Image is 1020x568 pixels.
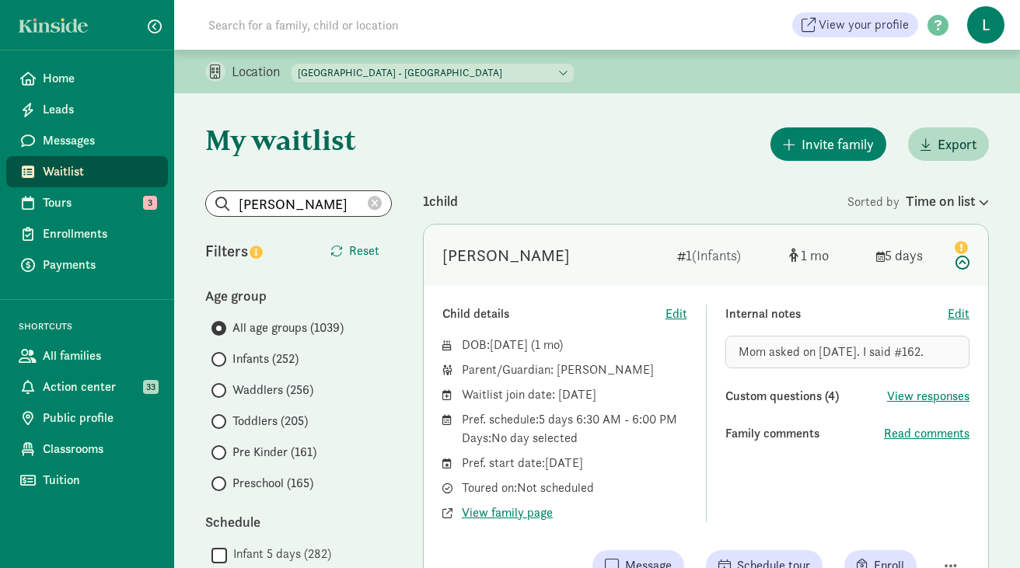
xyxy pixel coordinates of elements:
a: Classrooms [6,434,168,465]
span: Mom asked on [DATE]. I said #162. [739,343,924,360]
div: Internal notes [725,305,948,323]
span: Preschool (165) [232,474,313,493]
div: DOB: ( ) [462,336,687,354]
span: Tours [43,193,155,212]
div: 1 [677,245,777,266]
p: Location [232,62,292,81]
span: 33 [143,380,159,394]
div: Family comments [725,424,885,443]
span: All families [43,347,155,365]
button: Edit [948,305,969,323]
div: Time on list [906,190,989,211]
span: View your profile [819,16,909,34]
a: Public profile [6,402,168,434]
button: Invite family [770,127,886,161]
a: Waitlist [6,156,168,187]
span: Enrollments [43,225,155,243]
div: [object Object] [789,245,864,266]
span: Toddlers (205) [232,412,308,430]
div: Waitlist join date: [DATE] [462,385,687,404]
span: Pre Kinder (161) [232,443,316,462]
button: Read comments [884,424,969,443]
span: Export [938,134,976,155]
div: Schedule [205,511,392,532]
span: 1 [535,336,559,353]
button: View responses [887,387,969,406]
div: Toured on: Not scheduled [462,479,687,497]
span: All age groups (1039) [232,319,344,337]
div: 1 child [423,190,847,211]
iframe: Chat Widget [942,493,1020,568]
span: Waddlers (256) [232,381,313,399]
div: Custom questions (4) [725,387,888,406]
div: Pref. start date: [DATE] [462,454,687,472]
span: Home [43,69,155,88]
a: Leads [6,94,168,125]
a: Tours 3 [6,187,168,218]
span: (Infants) [692,246,741,264]
span: 1 [801,246,829,264]
div: Child details [442,305,665,323]
span: Reset [349,242,379,260]
a: Action center 33 [6,371,168,402]
button: Reset [318,235,392,267]
div: Filters [205,239,299,263]
div: Age group [205,285,392,306]
a: All families [6,340,168,371]
div: 5 days [876,245,938,266]
div: Parent/Guardian: [PERSON_NAME] [462,361,687,379]
span: Invite family [802,134,874,155]
span: L [967,6,1004,44]
input: Search list... [206,191,391,216]
a: Payments [6,249,168,281]
span: Tuition [43,471,155,490]
a: Enrollments [6,218,168,249]
div: Owen Agne [442,243,570,268]
span: Waitlist [43,162,155,181]
button: View family page [462,504,553,522]
span: Action center [43,378,155,396]
span: Messages [43,131,155,150]
span: Infants (252) [232,350,299,368]
a: Home [6,63,168,94]
span: Public profile [43,409,155,427]
span: [DATE] [490,336,528,353]
a: View your profile [792,12,918,37]
a: Tuition [6,465,168,496]
div: Pref. schedule: 5 days 6:30 AM - 6:00 PM Days: No day selected [462,410,687,448]
button: Export [908,127,989,161]
input: Search for a family, child or location [199,9,635,40]
span: 3 [143,196,157,210]
span: Classrooms [43,440,155,458]
div: Sorted by [847,190,989,211]
a: Messages [6,125,168,156]
button: Edit [665,305,687,323]
span: Payments [43,256,155,274]
span: Leads [43,100,155,119]
h1: My waitlist [205,124,392,155]
label: Infant 5 days (282) [227,545,331,563]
